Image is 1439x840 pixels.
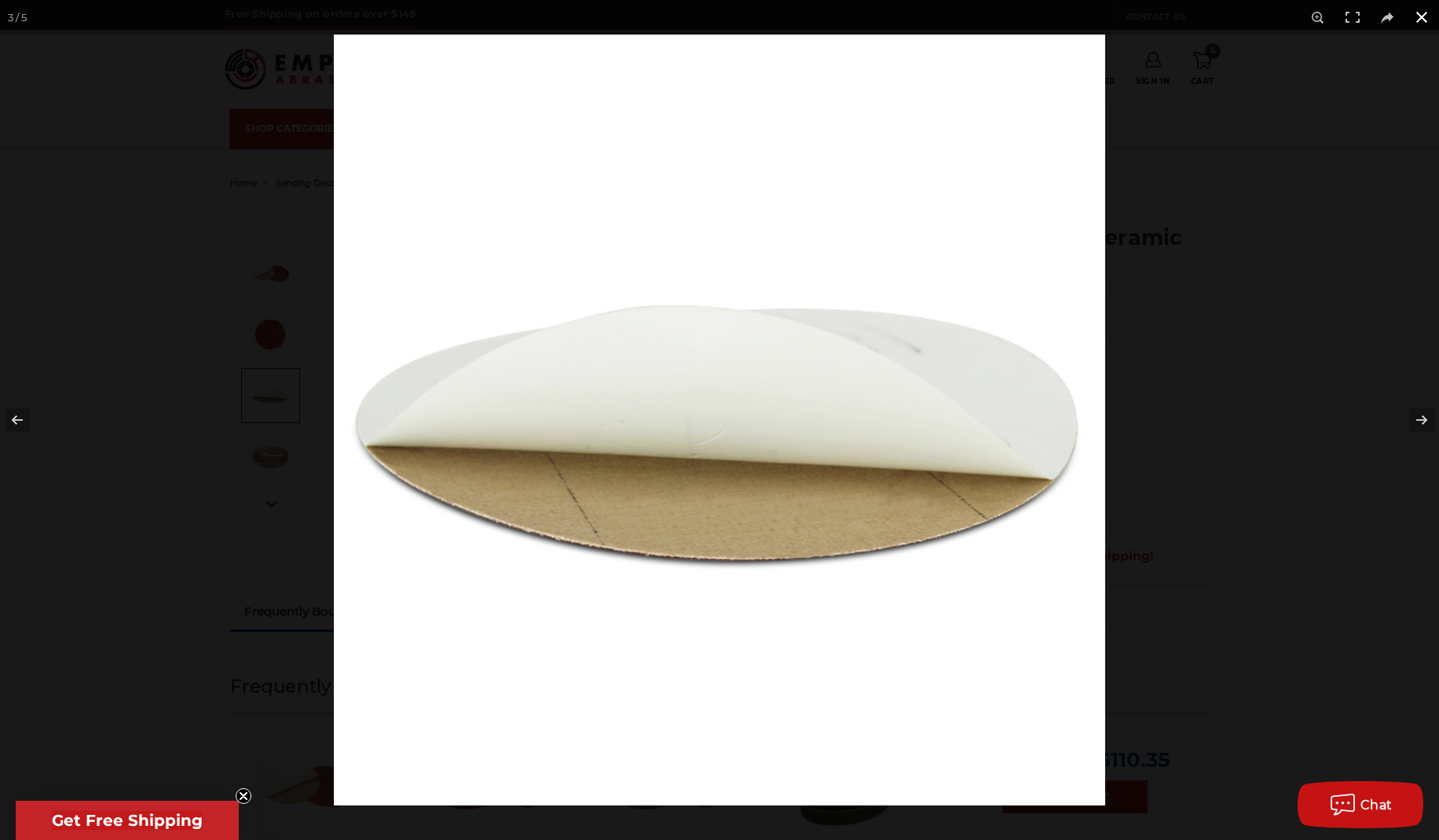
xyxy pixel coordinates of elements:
div: Get Free ShippingClose teaser [16,801,239,840]
span: Chat [1360,798,1393,813]
img: Peel_and_Stick_Sanding_Disc__61942.1598380076.jpg [334,35,1105,805]
button: Close teaser [236,788,251,804]
span: Get Free Shipping [52,811,203,830]
button: Chat [1298,781,1423,828]
button: Next (arrow right) [1384,381,1439,459]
